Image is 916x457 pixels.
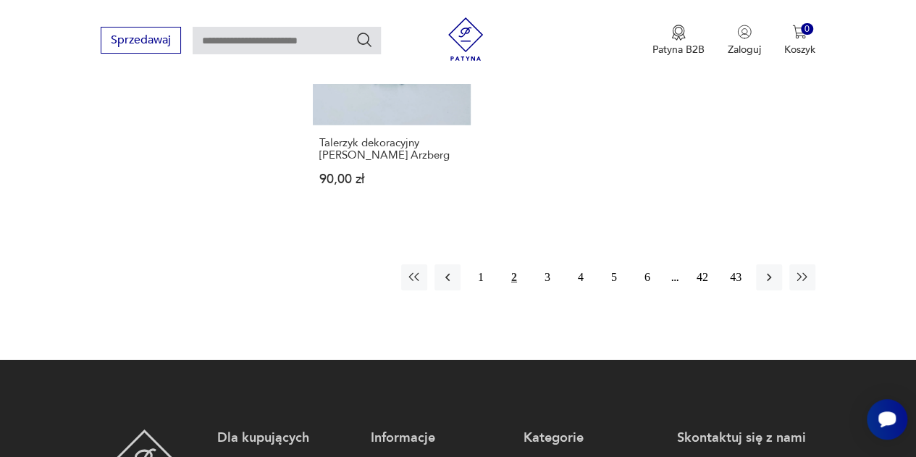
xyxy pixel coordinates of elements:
[652,25,705,56] a: Ikona medaluPatyna B2B
[867,399,907,440] iframe: Smartsupp widget button
[101,36,181,46] a: Sprzedawaj
[101,27,181,54] button: Sprzedawaj
[728,25,761,56] button: Zaloguj
[524,429,662,447] p: Kategorie
[319,137,464,162] h3: Talerzyk dekoracyjny [PERSON_NAME] Arzberg
[689,264,715,290] button: 42
[723,264,749,290] button: 43
[468,264,494,290] button: 1
[784,43,815,56] p: Koszyk
[356,31,373,49] button: Szukaj
[217,429,356,447] p: Dla kupujących
[728,43,761,56] p: Zaloguj
[634,264,660,290] button: 6
[371,429,509,447] p: Informacje
[676,429,815,447] p: Skontaktuj się z nami
[601,264,627,290] button: 5
[784,25,815,56] button: 0Koszyk
[792,25,807,39] img: Ikona koszyka
[444,17,487,61] img: Patyna - sklep z meblami i dekoracjami vintage
[801,23,813,35] div: 0
[319,173,464,185] p: 90,00 zł
[737,25,752,39] img: Ikonka użytkownika
[501,264,527,290] button: 2
[671,25,686,41] img: Ikona medalu
[568,264,594,290] button: 4
[534,264,560,290] button: 3
[652,25,705,56] button: Patyna B2B
[652,43,705,56] p: Patyna B2B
